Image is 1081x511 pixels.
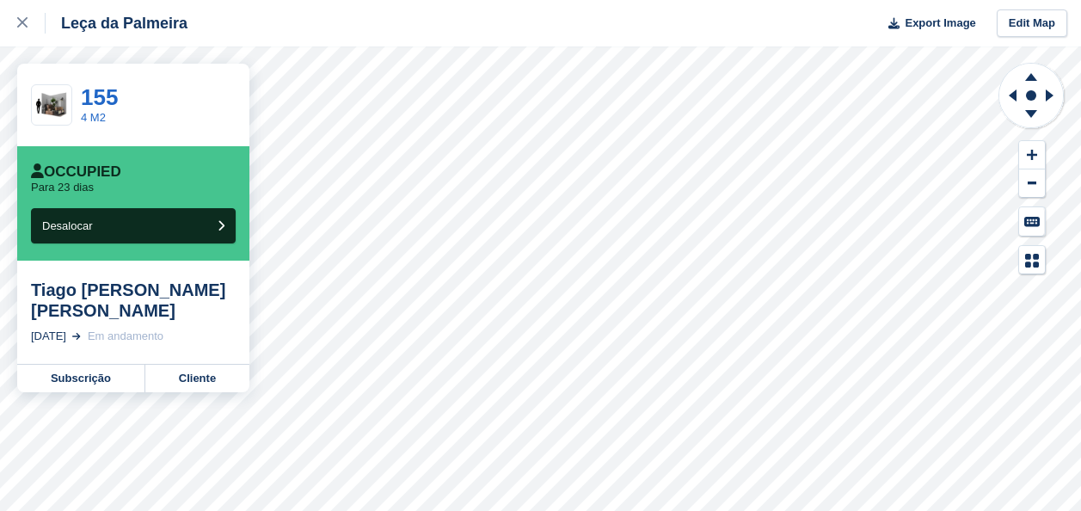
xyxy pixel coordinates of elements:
[72,333,81,340] img: arrow-right-light-icn-cde0832a797a2874e46488d9cf13f60e5c3a73dbe684e267c42b8395dfbc2abf.svg
[32,90,71,120] img: 40-sqft-unit.jpg
[31,280,236,321] div: Tiago [PERSON_NAME] [PERSON_NAME]
[1019,246,1045,274] button: Map Legend
[17,365,145,392] a: Subscrição
[997,9,1067,38] a: Edit Map
[88,328,163,345] div: Em andamento
[31,208,236,243] button: Desalocar
[1019,141,1045,169] button: Zoom In
[905,15,975,32] span: Export Image
[42,219,93,232] span: Desalocar
[878,9,976,38] button: Export Image
[46,13,187,34] div: Leça da Palmeira
[31,328,66,345] div: [DATE]
[31,163,121,181] div: Occupied
[145,365,249,392] a: Cliente
[1019,207,1045,236] button: Keyboard Shortcuts
[81,84,118,110] a: 155
[81,111,106,124] a: 4 M2
[1019,169,1045,198] button: Zoom Out
[31,181,94,194] p: Para 23 dias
